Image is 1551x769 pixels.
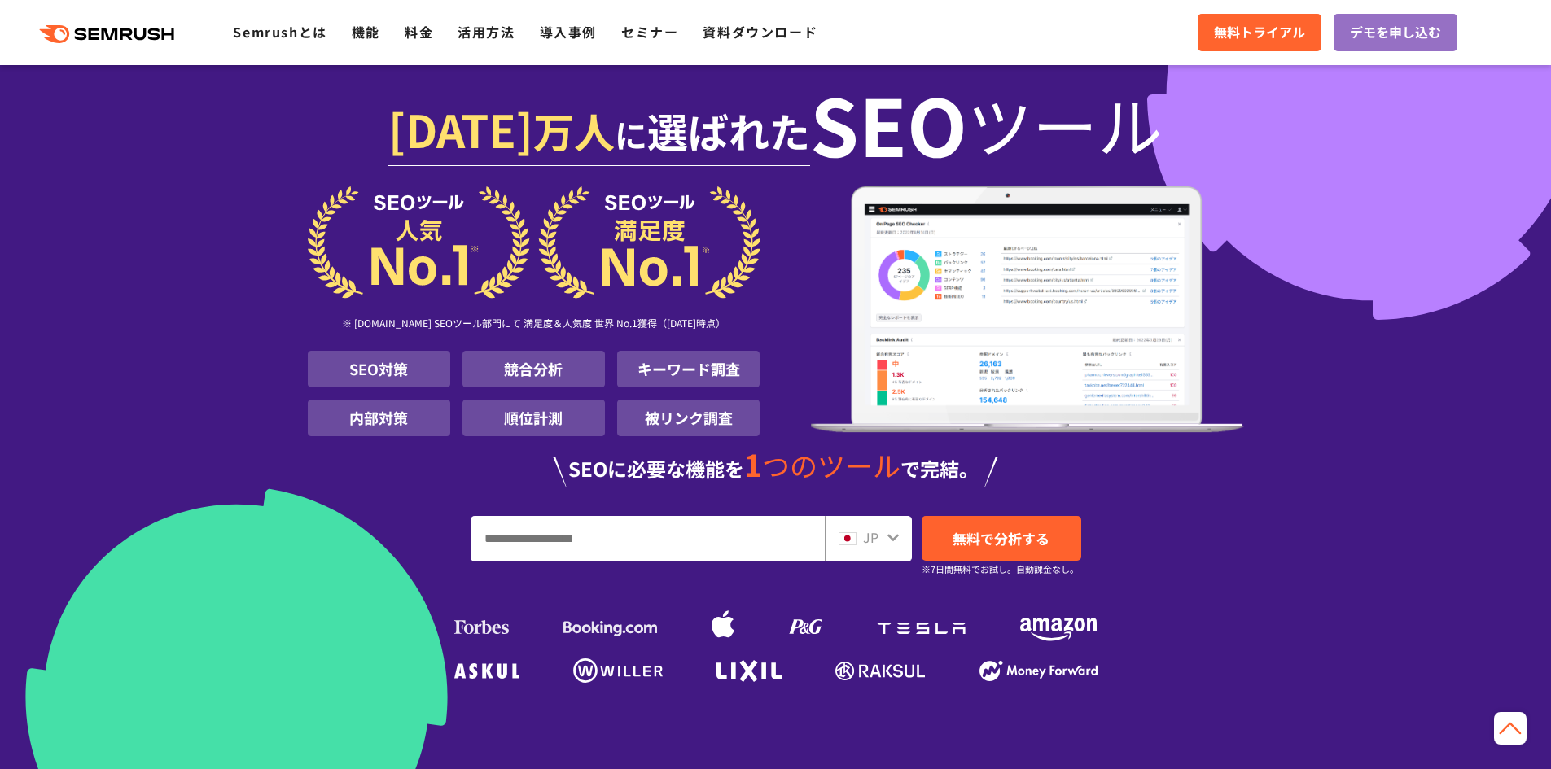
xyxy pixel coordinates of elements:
span: で完結。 [900,454,979,483]
li: 競合分析 [462,351,605,387]
a: 導入事例 [540,22,597,42]
a: 資料ダウンロード [703,22,817,42]
li: 被リンク調査 [617,400,760,436]
span: デモを申し込む [1350,22,1441,43]
span: 1 [744,442,762,486]
li: キーワード調査 [617,351,760,387]
a: 無料トライアル [1198,14,1321,51]
span: 無料トライアル [1214,22,1305,43]
a: Semrushとは [233,22,326,42]
span: SEO [810,91,967,156]
a: 無料で分析する [922,516,1081,561]
small: ※7日間無料でお試し。自動課金なし。 [922,561,1079,577]
li: SEO対策 [308,351,450,387]
a: セミナー [621,22,678,42]
a: デモを申し込む [1334,14,1457,51]
span: つのツール [762,445,900,485]
a: 活用方法 [458,22,515,42]
div: ※ [DOMAIN_NAME] SEOツール部門にて 満足度＆人気度 世界 No.1獲得（[DATE]時点） [308,299,760,351]
span: ツール [967,91,1163,156]
li: 内部対策 [308,400,450,436]
li: 順位計測 [462,400,605,436]
span: [DATE] [388,96,533,161]
span: 無料で分析する [953,528,1049,548]
span: に [615,111,647,158]
a: 機能 [352,22,380,42]
span: 選ばれた [647,101,810,159]
div: SEOに必要な機能を [308,449,1244,487]
span: JP [863,527,878,547]
a: 料金 [405,22,433,42]
span: 万人 [533,101,615,159]
input: URL、キーワードを入力してください [471,517,824,561]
